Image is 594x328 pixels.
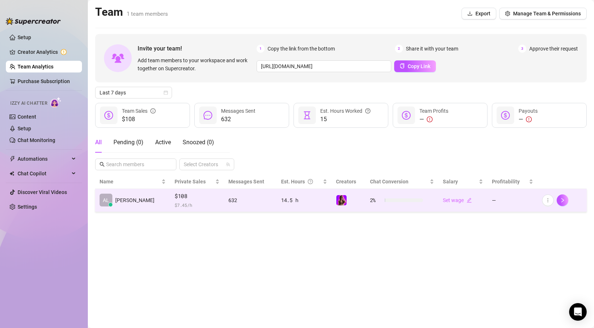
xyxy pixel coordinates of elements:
[221,115,255,124] span: 632
[18,168,70,179] span: Chat Copilot
[518,45,526,53] span: 3
[443,179,458,184] span: Salary
[113,138,143,147] div: Pending ( 0 )
[365,107,370,115] span: question-circle
[228,196,272,204] div: 632
[336,195,347,205] img: Alexis
[103,196,109,204] span: AL
[6,18,61,25] img: logo-BBDzfeDw.svg
[100,162,105,167] span: search
[308,178,313,186] span: question-circle
[443,197,472,203] a: Set wageedit
[18,46,76,58] a: Creator Analytics exclamation-circle
[164,90,168,95] span: calendar
[408,63,430,69] span: Copy Link
[18,204,37,210] a: Settings
[155,139,171,146] span: Active
[394,60,436,72] button: Copy Link
[18,137,55,143] a: Chat Monitoring
[501,111,510,120] span: dollar-circle
[545,198,550,203] span: more
[175,192,220,201] span: $108
[281,178,321,186] div: Est. Hours
[95,138,102,147] div: All
[18,153,70,165] span: Automations
[419,108,448,114] span: Team Profits
[175,179,206,184] span: Private Sales
[175,201,220,209] span: $ 7.45 /h
[50,97,61,108] img: AI Chatter
[268,45,335,53] span: Copy the link from the bottom
[505,11,510,16] span: setting
[138,56,254,72] span: Add team members to your workspace and work together on Supercreator.
[18,126,31,131] a: Setup
[370,179,408,184] span: Chat Conversion
[10,100,47,107] span: Izzy AI Chatter
[100,178,160,186] span: Name
[560,198,565,203] span: right
[122,107,156,115] div: Team Sales
[183,139,214,146] span: Snoozed ( 0 )
[127,11,168,17] span: 1 team members
[492,179,520,184] span: Profitability
[104,111,113,120] span: dollar-circle
[281,196,327,204] div: 14.5 h
[499,8,587,19] button: Manage Team & Permissions
[203,111,212,120] span: message
[487,189,538,212] td: —
[18,64,53,70] a: Team Analytics
[106,160,166,168] input: Search members
[320,115,370,124] span: 15
[519,108,538,114] span: Payouts
[467,11,472,16] span: download
[18,34,31,40] a: Setup
[462,8,496,19] button: Export
[221,108,255,114] span: Messages Sent
[320,107,370,115] div: Est. Hours Worked
[18,114,36,120] a: Content
[95,5,168,19] h2: Team
[226,162,230,167] span: team
[569,303,587,321] div: Open Intercom Messenger
[10,156,15,162] span: thunderbolt
[475,11,490,16] span: Export
[18,189,67,195] a: Discover Viral Videos
[529,45,578,53] span: Approve their request
[257,45,265,53] span: 1
[303,111,311,120] span: hourglass
[95,175,170,189] th: Name
[122,115,156,124] span: $108
[332,175,366,189] th: Creators
[138,44,257,53] span: Invite your team!
[228,179,264,184] span: Messages Sent
[419,115,448,124] div: —
[115,196,154,204] span: [PERSON_NAME]
[10,171,14,176] img: Chat Copilot
[427,116,433,122] span: exclamation-circle
[519,115,538,124] div: —
[402,111,411,120] span: dollar-circle
[395,45,403,53] span: 2
[467,198,472,203] span: edit
[400,63,405,68] span: copy
[150,107,156,115] span: info-circle
[370,196,382,204] span: 2 %
[513,11,581,16] span: Manage Team & Permissions
[18,75,76,87] a: Purchase Subscription
[526,116,532,122] span: exclamation-circle
[100,87,168,98] span: Last 7 days
[406,45,458,53] span: Share it with your team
